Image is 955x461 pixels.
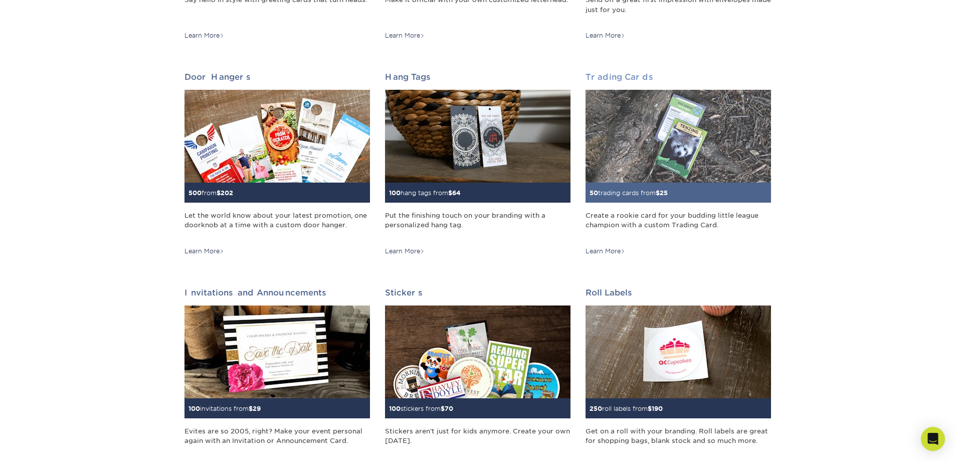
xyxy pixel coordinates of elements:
div: Stickers aren't just for kids anymore. Create your own [DATE]. [385,426,570,455]
span: 250 [590,405,602,412]
div: Learn More [385,247,425,256]
span: 500 [188,189,202,197]
div: Evites are so 2005, right? Make your event personal again with an Invitation or Announcement Card. [184,426,370,455]
img: Invitations and Announcements [184,305,370,398]
span: 190 [652,405,663,412]
div: Let the world know about your latest promotion, one doorknob at a time with a custom door hanger. [184,211,370,240]
div: Get on a roll with your branding. Roll labels are great for shopping bags, blank stock and so muc... [586,426,771,455]
span: 25 [660,189,668,197]
small: trading cards from [590,189,668,197]
span: 50 [590,189,598,197]
img: Stickers [385,305,570,398]
a: Hang Tags 100hang tags from$64 Put the finishing touch on your branding with a personalized hang ... [385,72,570,256]
h2: Door Hangers [184,72,370,82]
span: 29 [253,405,261,412]
span: $ [249,405,253,412]
span: 64 [452,189,461,197]
span: 100 [188,405,200,412]
div: Learn More [184,31,224,40]
small: from [188,189,233,197]
div: Learn More [184,247,224,256]
div: Learn More [385,31,425,40]
div: Create a rookie card for your budding little league champion with a custom Trading Card. [586,211,771,240]
h2: Roll Labels [586,288,771,297]
span: 100 [389,189,401,197]
div: Learn More [586,31,625,40]
span: 70 [445,405,453,412]
span: 202 [221,189,233,197]
a: Trading Cards 50trading cards from$25 Create a rookie card for your budding little league champio... [586,72,771,256]
span: $ [441,405,445,412]
span: $ [648,405,652,412]
div: Open Intercom Messenger [921,427,945,451]
span: $ [217,189,221,197]
small: invitations from [188,405,261,412]
div: Put the finishing touch on your branding with a personalized hang tag. [385,211,570,240]
small: hang tags from [389,189,461,197]
small: roll labels from [590,405,663,412]
span: $ [448,189,452,197]
small: stickers from [389,405,453,412]
div: Learn More [586,247,625,256]
span: $ [656,189,660,197]
span: 100 [389,405,401,412]
h2: Hang Tags [385,72,570,82]
img: Roll Labels [586,305,771,398]
a: Door Hangers 500from$202 Let the world know about your latest promotion, one doorknob at a time w... [184,72,370,256]
img: Hang Tags [385,90,570,183]
img: Trading Cards [586,90,771,183]
h2: Stickers [385,288,570,297]
img: Door Hangers [184,90,370,183]
h2: Invitations and Announcements [184,288,370,297]
h2: Trading Cards [586,72,771,82]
